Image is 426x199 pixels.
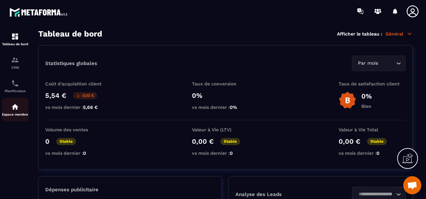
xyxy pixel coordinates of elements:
a: schedulerschedulerPlanificateur [2,74,28,98]
span: 0% [230,105,237,110]
p: vs mois dernier : [192,105,259,110]
p: Espace membre [2,113,28,116]
p: -2,12 € [73,92,97,99]
div: Ouvrir le chat [403,176,421,194]
p: Dépenses publicitaire [45,187,215,193]
a: formationformationTableau de bord [2,27,28,51]
p: 0 [45,137,50,145]
p: Analyse des Leads [235,191,321,197]
img: automations [11,103,19,111]
p: vs mois dernier : [192,150,259,156]
p: 5,54 € [45,91,66,99]
p: Stable [220,138,240,145]
p: CRM [2,66,28,69]
span: 0 [230,150,233,156]
p: Valeur à Vie Total [339,127,406,132]
span: Par mois [356,60,379,67]
span: 0 [83,150,86,156]
p: 0% [192,91,259,99]
input: Search for option [379,60,395,67]
input: Search for option [356,191,395,198]
img: formation [11,56,19,64]
h3: Tableau de bord [38,29,102,39]
p: Bien [361,104,372,109]
img: formation [11,32,19,41]
p: Taux de conversion [192,81,259,86]
p: vs mois dernier : [45,105,112,110]
p: Volume des ventes [45,127,112,132]
p: Coût d'acquisition client [45,81,112,86]
p: 0% [361,92,372,100]
p: Planificateur [2,89,28,93]
p: Taux de satisfaction client [339,81,406,86]
p: Général [385,31,413,37]
p: Stable [56,138,76,145]
p: Afficher le tableau : [337,31,382,37]
p: 0,00 € [339,137,360,145]
img: scheduler [11,79,19,87]
img: logo [9,6,70,18]
span: 5,66 € [83,105,98,110]
a: automationsautomationsEspace membre [2,98,28,121]
div: Search for option [352,56,406,71]
p: vs mois dernier : [45,150,112,156]
p: Valeur à Vie (LTV) [192,127,259,132]
p: vs mois dernier : [339,150,406,156]
p: Statistiques globales [45,60,97,66]
p: Stable [367,138,387,145]
a: formationformationCRM [2,51,28,74]
p: 0,00 € [192,137,214,145]
span: 0 [376,150,379,156]
img: b-badge-o.b3b20ee6.svg [339,91,356,109]
p: Tableau de bord [2,42,28,46]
